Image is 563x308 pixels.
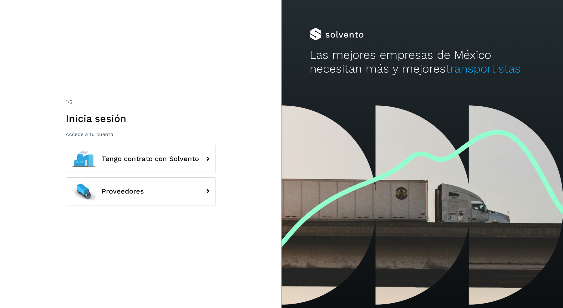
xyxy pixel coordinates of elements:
[66,131,216,137] p: Accede a tu cuenta
[102,155,199,163] span: Tengo contrato con Solvento
[66,145,216,173] button: Tengo contrato con Solvento
[66,99,68,105] span: 1
[66,98,216,106] div: /2
[446,62,521,75] span: transportistas
[66,113,216,124] h1: Inicia sesión
[310,48,535,76] h2: Las mejores empresas de México necesitan más y mejores
[102,188,144,195] span: Proveedores
[66,177,216,205] button: Proveedores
